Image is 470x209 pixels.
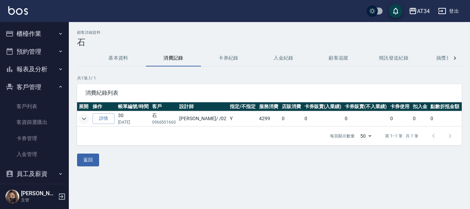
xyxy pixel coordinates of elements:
td: 0 [388,111,411,126]
button: 顧客追蹤 [311,50,366,66]
a: 卡券管理 [3,130,66,146]
p: 主管 [21,197,56,203]
button: 消費記錄 [146,50,201,66]
th: 點數折抵金額 [429,102,461,111]
p: [DATE] [118,119,149,125]
button: 員工及薪資 [3,165,66,183]
td: 4299 [257,111,280,126]
button: save [389,4,403,18]
button: 預約管理 [3,43,66,61]
button: 商品管理 [3,183,66,201]
span: 消費紀錄列表 [85,90,453,96]
th: 操作 [91,102,116,111]
img: Logo [8,6,28,15]
th: 店販消費 [280,102,303,111]
th: 展開 [77,102,91,111]
th: 卡券販賣(入業績) [303,102,343,111]
p: 0966501660 [152,119,176,125]
button: 櫃檯作業 [3,25,66,43]
button: 卡券紀錄 [201,50,256,66]
button: 基本資料 [91,50,146,66]
button: AT34 [406,4,432,18]
button: 入金紀錄 [256,50,311,66]
h2: 顧客詳細資料 [77,30,462,35]
button: expand row [79,114,89,124]
h5: [PERSON_NAME] [21,190,56,197]
td: 0 [280,111,303,126]
th: 客戶 [150,102,178,111]
h3: 石 [77,38,462,47]
td: 30 [116,111,150,126]
a: 客資篩選匯出 [3,114,66,130]
th: 設計師 [178,102,228,111]
button: 登出 [435,5,462,18]
td: 0 [429,111,461,126]
img: Person [6,190,19,203]
td: 石 [150,111,178,126]
button: 返回 [77,154,99,166]
p: 每頁顯示數量 [330,133,355,139]
div: AT34 [417,7,430,15]
th: 卡券使用 [388,102,411,111]
p: 共 1 筆, 1 / 1 [77,75,462,81]
td: 0 [343,111,388,126]
button: 簡訊發送紀錄 [366,50,421,66]
div: 50 [357,127,374,145]
p: 第 1–1 筆 共 1 筆 [385,133,418,139]
td: 0 [303,111,343,126]
th: 指定/不指定 [228,102,257,111]
button: 報表及分析 [3,60,66,78]
a: 客戶列表 [3,98,66,114]
td: 0 [411,111,429,126]
a: 入金管理 [3,146,66,162]
a: 詳情 [93,113,115,124]
button: 客戶管理 [3,78,66,96]
td: [PERSON_NAME] / /02 [178,111,228,126]
th: 帳單編號/時間 [116,102,150,111]
th: 服務消費 [257,102,280,111]
th: 卡券販賣(不入業績) [343,102,388,111]
th: 扣入金 [411,102,429,111]
td: Y [228,111,257,126]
